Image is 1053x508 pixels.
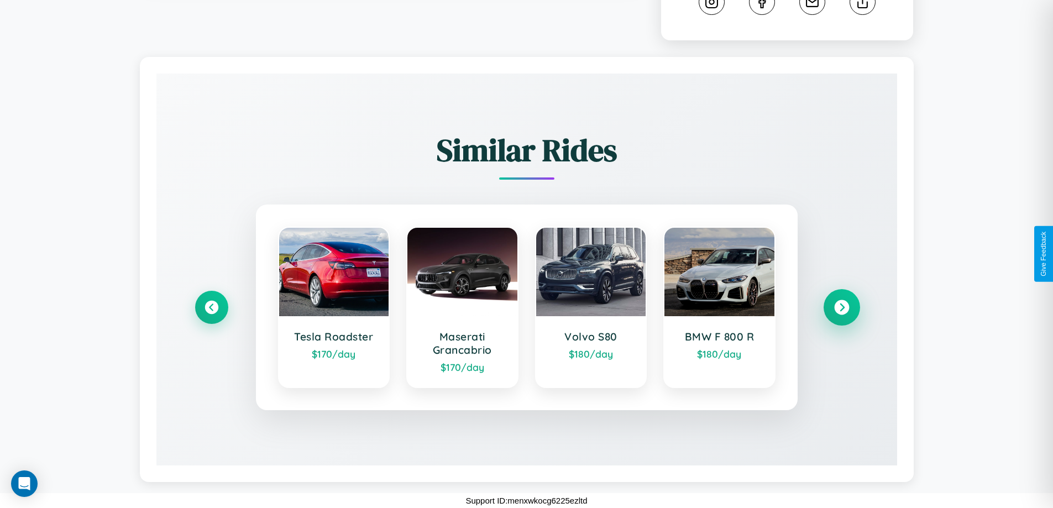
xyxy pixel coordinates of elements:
[547,348,635,360] div: $ 180 /day
[535,227,647,388] a: Volvo S80$180/day
[663,227,776,388] a: BMW F 800 R$180/day
[406,227,518,388] a: Maserati Grancabrio$170/day
[290,348,378,360] div: $ 170 /day
[278,227,390,388] a: Tesla Roadster$170/day
[418,330,506,357] h3: Maserati Grancabrio
[11,470,38,497] div: Open Intercom Messenger
[1040,232,1047,276] div: Give Feedback
[675,330,763,343] h3: BMW F 800 R
[465,493,587,508] p: Support ID: menxwkocg6225ezltd
[547,330,635,343] h3: Volvo S80
[195,129,858,171] h2: Similar Rides
[675,348,763,360] div: $ 180 /day
[290,330,378,343] h3: Tesla Roadster
[418,361,506,373] div: $ 170 /day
